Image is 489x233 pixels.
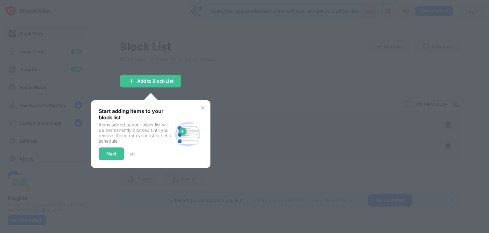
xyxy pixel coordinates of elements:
div: Add to Block List [137,79,174,84]
div: Next [106,151,117,156]
div: Start adding items to your block list [99,108,172,121]
img: x-button.svg [200,105,205,110]
img: block-site.svg [172,119,203,149]
div: Items added to your block list will be permanently blocked until you remove them from your list o... [99,122,172,144]
div: 1 of 3 [128,152,135,156]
